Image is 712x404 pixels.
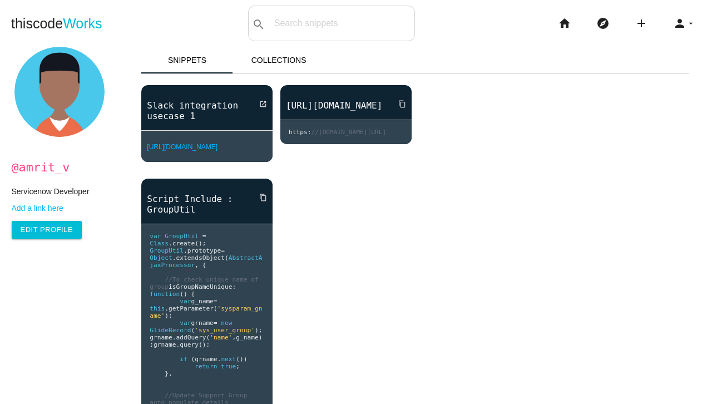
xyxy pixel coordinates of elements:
span: { [202,262,206,269]
span: Object [150,254,172,262]
i: person [673,6,686,41]
a: open_in_new [250,94,267,114]
span: }, [165,370,172,377]
span: query [180,341,199,348]
a: Slack integration usecase 1 [141,99,273,122]
span: create [172,240,195,247]
span: Class [150,240,169,247]
a: Script Include : GroupUtil [141,193,273,216]
span: true [221,363,236,370]
span: . [217,356,221,363]
span: , [233,334,236,341]
span: ( [214,305,217,312]
span: //To check unique name of group [150,276,262,290]
span: var [180,319,191,327]
span: var [180,298,191,305]
span: AbstractAjaxProcessor [150,254,262,269]
i: add [635,6,648,41]
a: Edit Profile [12,221,82,239]
a: [URL][DOMAIN_NAME] [280,99,412,112]
span: ); [255,327,262,334]
span: . [172,334,176,341]
span: . [172,254,176,262]
span: (); [195,240,206,247]
span: { [191,290,195,298]
span: . [184,247,187,254]
span: = [214,298,217,305]
span: : [233,283,236,290]
span: Works [63,16,102,31]
i: explore [596,6,610,41]
i: content_copy [398,94,406,114]
i: search [252,7,265,42]
span: = [202,233,206,240]
span: //[DOMAIN_NAME][URL] [311,129,386,136]
span: if [180,356,187,363]
i: open_in_new [259,94,267,114]
span: , [195,262,199,269]
span: grname [154,341,176,348]
a: thiscodeWorks [11,6,102,41]
a: [URL][DOMAIN_NAME] [147,143,217,151]
span: isGroupNameUnique [169,283,233,290]
h1: @amrit_v [12,161,118,174]
span: addQuery [176,334,206,341]
span: ( [206,334,210,341]
span: ()) [236,356,247,363]
span: grname [195,356,217,363]
span: extendsObject [176,254,225,262]
span: next [221,356,236,363]
a: Add a link here [12,204,118,213]
span: GroupUtil [150,247,184,254]
span: function [150,290,180,298]
span: https [289,129,308,136]
input: Search snippets [269,12,414,35]
span: var [150,233,161,240]
span: (); [199,341,210,348]
span: () [180,290,187,298]
span: ( [191,327,195,334]
i: content_copy [259,188,267,208]
p: Servicenow Developer [12,187,118,196]
span: = [221,247,225,254]
a: Copy to Clipboard [250,188,267,208]
span: = [214,319,217,327]
span: ); [150,334,262,348]
span: . [176,341,180,348]
img: boy-1.png [14,47,105,137]
span: ); [165,312,172,319]
span: getParameter [169,305,214,312]
span: this [150,305,165,312]
span: ; [236,363,240,370]
span: grname [150,334,172,341]
span: new [221,319,232,327]
span: 'name' [210,334,232,341]
span: . [169,240,172,247]
span: g_name [236,334,258,341]
span: ( [191,356,195,363]
span: prototype [187,247,221,254]
i: arrow_drop_down [686,6,695,41]
span: GlideRecord [150,327,191,334]
span: : [308,129,311,136]
span: 'sys_user_group' [195,327,255,334]
span: g_name [191,298,213,305]
span: ( [225,254,229,262]
button: search [249,6,269,41]
a: Copy to Clipboard [389,94,406,114]
span: GroupUtil [165,233,199,240]
span: grname [191,319,213,327]
span: . [165,305,169,312]
a: Collections [233,47,325,73]
a: Snippets [141,47,233,73]
span: 'sysparam_gname' [150,305,262,319]
span: return [195,363,217,370]
i: home [558,6,571,41]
